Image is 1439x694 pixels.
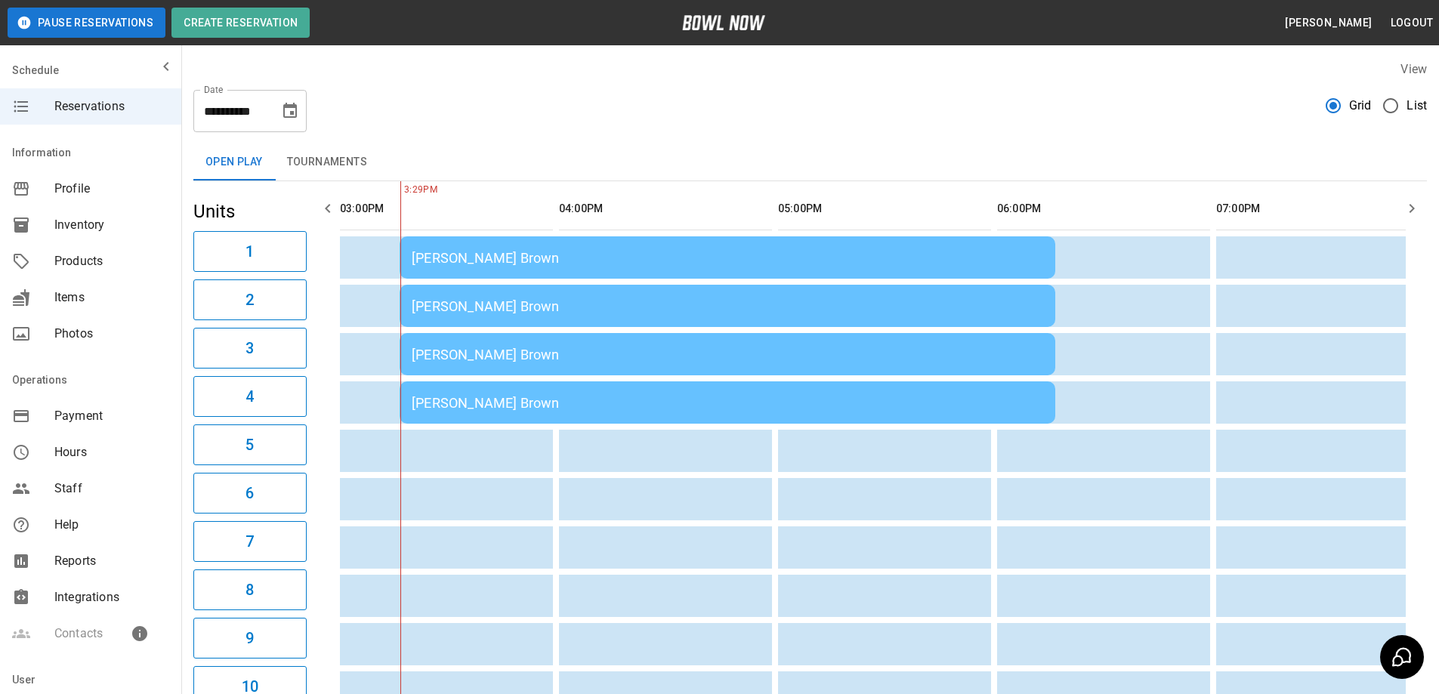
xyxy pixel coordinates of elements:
button: Tournaments [275,144,379,180]
th: 03:00PM [340,187,553,230]
h6: 5 [245,433,254,457]
span: Photos [54,325,169,343]
span: Payment [54,407,169,425]
span: Staff [54,480,169,498]
span: Hours [54,443,169,461]
h6: 9 [245,626,254,650]
div: [PERSON_NAME] Brown [412,298,1043,314]
span: Reservations [54,97,169,116]
button: 5 [193,424,307,465]
button: Logout [1385,9,1439,37]
h6: 6 [245,481,254,505]
h6: 4 [245,384,254,409]
div: inventory tabs [193,144,1427,180]
div: [PERSON_NAME] Brown [412,347,1043,362]
button: 4 [193,376,307,417]
h6: 2 [245,288,254,312]
button: Choose date, selected date is Aug 30, 2025 [275,96,305,126]
span: Grid [1349,97,1372,115]
div: [PERSON_NAME] Brown [412,250,1043,266]
button: 8 [193,569,307,610]
button: Create Reservation [171,8,310,38]
span: Reports [54,552,169,570]
h6: 1 [245,239,254,264]
span: Products [54,252,169,270]
label: View [1400,62,1427,76]
span: Items [54,288,169,307]
div: [PERSON_NAME] Brown [412,395,1043,411]
span: List [1407,97,1427,115]
span: Help [54,516,169,534]
h5: Units [193,199,307,224]
button: 2 [193,279,307,320]
button: 3 [193,328,307,369]
img: logo [682,15,765,30]
button: 6 [193,473,307,514]
button: 9 [193,618,307,659]
h6: 7 [245,529,254,554]
h6: 3 [245,336,254,360]
h6: 8 [245,578,254,602]
span: Inventory [54,216,169,234]
span: Integrations [54,588,169,606]
button: [PERSON_NAME] [1279,9,1378,37]
span: Profile [54,180,169,198]
button: 7 [193,521,307,562]
span: 3:29PM [400,183,404,198]
button: Open Play [193,144,275,180]
button: 1 [193,231,307,272]
button: Pause Reservations [8,8,165,38]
